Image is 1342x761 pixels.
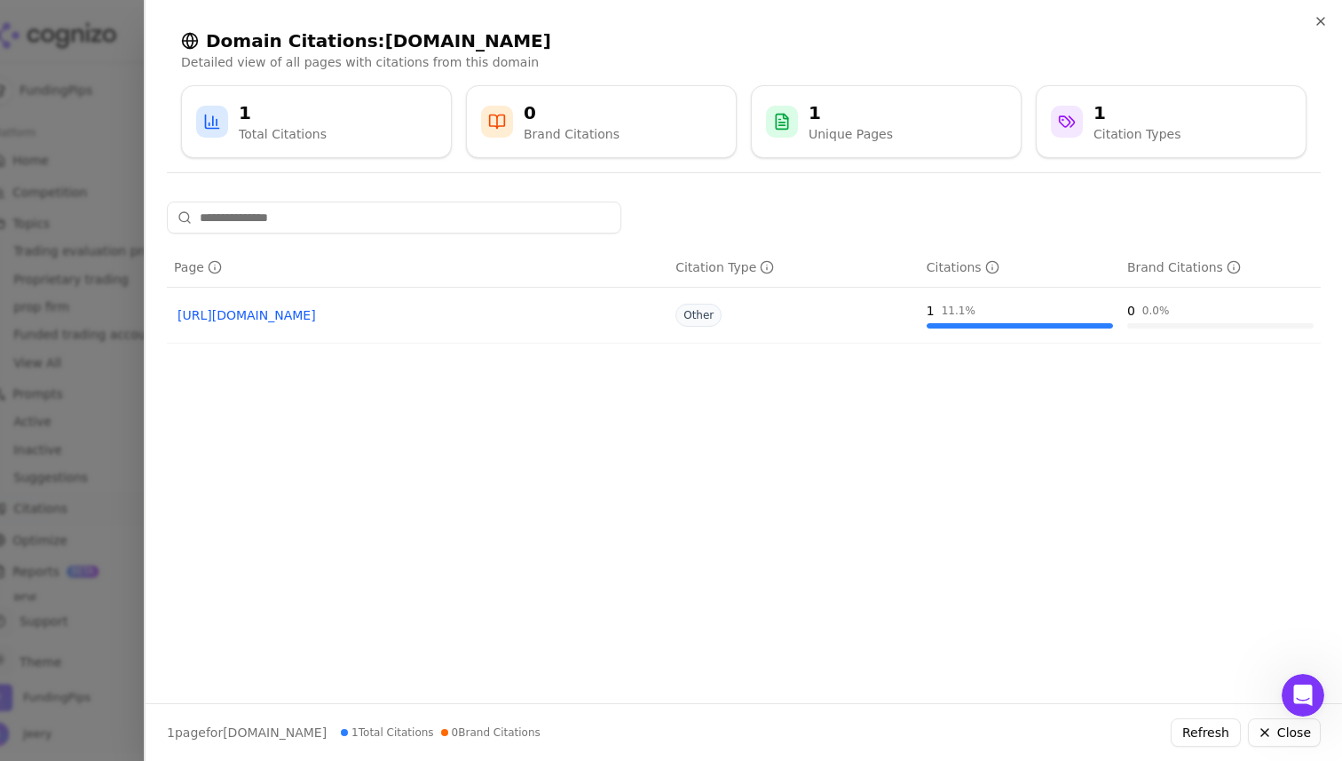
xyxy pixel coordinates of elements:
img: Profile image for Deniz [224,28,259,64]
div: Status: All systems operational [19,361,336,421]
th: citationTypes [668,248,920,288]
div: 11.1 % [942,304,975,318]
div: 1 [1093,100,1180,125]
th: page [167,248,668,288]
div: Status: All systems operational [75,382,319,400]
div: Citation Type [675,258,774,276]
img: logo [36,34,170,62]
div: Total Citations [239,125,327,143]
button: Close [1248,718,1321,747]
img: Profile image for Alp [257,28,293,64]
p: How can we help? [36,156,320,186]
a: [URL][DOMAIN_NAME] [178,306,658,324]
button: Refresh [1171,718,1241,747]
span: PDF Reporting [36,321,125,336]
th: brandCitationCount [1120,248,1321,288]
span: 1 [167,725,175,740]
th: totalCitationCount [920,248,1120,288]
div: 0.0 % [1142,304,1170,318]
div: 1 [927,302,935,320]
div: Send us a message [36,225,296,243]
button: Messages [178,554,355,625]
b: [Monitoring] Degraded Performance on Prompts and Citations [36,431,312,464]
p: Hi Jeery 👋 [36,126,320,156]
div: Page [174,258,222,276]
div: 1 [809,100,893,125]
div: Citation Types [1093,125,1180,143]
div: Brand Citations [524,125,620,143]
div: Brand Citations [1127,258,1241,276]
div: Unique Pages [809,125,893,143]
p: page for [167,724,327,741]
span: Messages [236,598,297,611]
div: Introducing New Reporting Features: Generate PDF Reports Easily! 📊PDF Reporting [19,268,336,353]
span: 0 Brand Citations [441,725,541,740]
div: 1 [239,100,327,125]
span: Other [675,304,722,327]
span: Home [68,598,108,611]
iframe: Intercom live chat [1282,674,1324,717]
div: Data table [167,248,1321,344]
div: Send us a message [18,210,337,258]
div: Introducing New Reporting Features: Generate PDF Reports Easily! 📊 [36,282,319,320]
div: Citations [927,258,999,276]
p: Detailed view of all pages with citations from this domain [181,53,1306,71]
div: Our providers have implemented a fix for the citation issue that was impacting performance and ac... [36,473,319,604]
div: 0 [524,100,620,125]
span: [DOMAIN_NAME] [223,725,327,740]
div: 0 [1127,302,1135,320]
span: 1 Total Citations [341,725,434,740]
h2: Domain Citations: [DOMAIN_NAME] [181,28,1306,53]
div: Close [305,28,337,60]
